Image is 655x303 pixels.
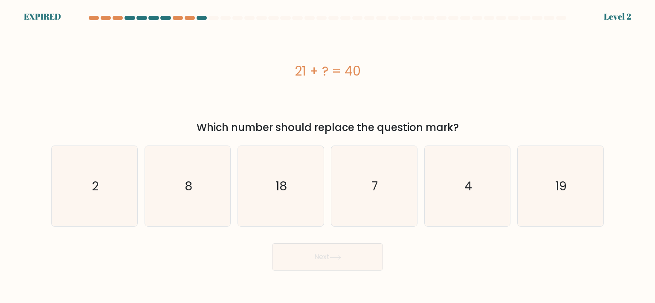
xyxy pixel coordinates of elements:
[24,10,61,23] div: EXPIRED
[556,178,567,195] text: 19
[276,178,287,195] text: 18
[272,243,383,271] button: Next
[464,178,472,195] text: 4
[92,178,99,195] text: 2
[56,120,599,135] div: Which number should replace the question mark?
[604,10,631,23] div: Level 2
[372,178,378,195] text: 7
[51,61,604,81] div: 21 + ? = 40
[185,178,192,195] text: 8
